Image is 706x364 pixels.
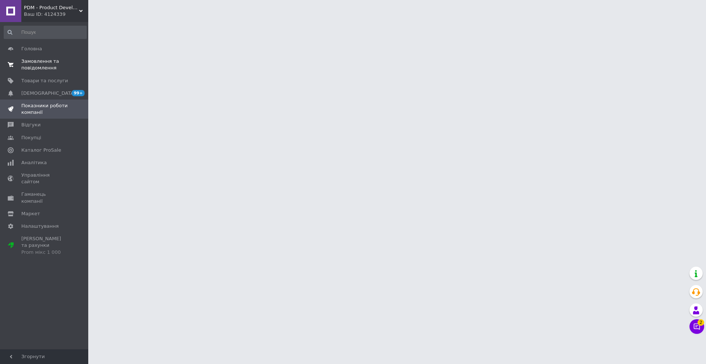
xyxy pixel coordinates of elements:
[21,191,68,204] span: Гаманець компанії
[21,159,47,166] span: Аналітика
[21,223,59,230] span: Налаштування
[21,134,41,141] span: Покупці
[24,11,88,18] div: Ваш ID: 4124339
[21,78,68,84] span: Товари та послуги
[21,235,68,256] span: [PERSON_NAME] та рахунки
[21,122,40,128] span: Відгуки
[21,46,42,52] span: Головна
[21,210,40,217] span: Маркет
[21,58,68,71] span: Замовлення та повідомлення
[21,90,76,97] span: [DEMOGRAPHIC_DATA]
[21,172,68,185] span: Управління сайтом
[72,90,85,96] span: 99+
[24,4,79,11] span: PDM - Product Development Managment
[698,319,704,326] span: 2
[21,249,68,256] div: Prom мікс 1 000
[21,102,68,116] span: Показники роботи компанії
[21,147,61,154] span: Каталог ProSale
[689,319,704,334] button: Чат з покупцем2
[4,26,87,39] input: Пошук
